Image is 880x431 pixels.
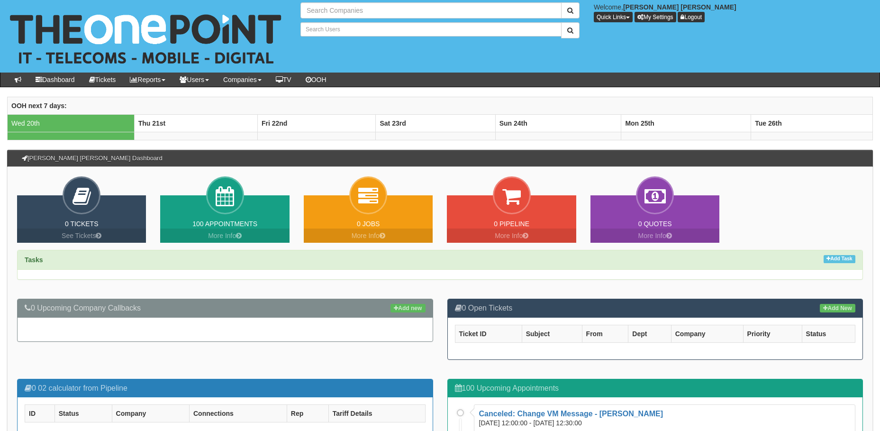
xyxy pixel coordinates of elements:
a: Tickets [82,73,123,87]
input: Search Companies [300,2,562,18]
div: Welcome, [587,2,880,22]
a: 100 Appointments [192,220,257,228]
th: Sun 24th [495,114,621,132]
a: Add Task [824,255,855,263]
th: Tue 26th [751,114,873,132]
th: Company [112,405,189,422]
h3: [PERSON_NAME] [PERSON_NAME] Dashboard [17,150,167,166]
h3: 0 Open Tickets [455,304,856,312]
b: [PERSON_NAME] [PERSON_NAME] [623,3,736,11]
h3: 100 Upcoming Appointments [455,384,856,393]
th: Company [671,325,743,342]
a: More Info [304,229,433,243]
h3: 0 Upcoming Company Callbacks [25,304,426,312]
th: Dept [628,325,671,342]
th: Priority [743,325,802,342]
input: Search Users [300,22,562,37]
a: Users [172,73,216,87]
a: See Tickets [17,229,146,243]
a: Reports [123,73,172,87]
th: Thu 21st [134,114,257,132]
a: 0 Pipeline [494,220,529,228]
h3: 0 02 calculator from Pipeline [25,384,426,393]
strong: Tasks [25,256,43,264]
a: Add new [390,304,425,312]
th: Status [802,325,855,342]
th: ID [25,405,55,422]
button: Quick Links [594,12,633,22]
a: My Settings [635,12,676,22]
a: Logout [678,12,705,22]
th: Rep [287,405,328,422]
th: Connections [190,405,287,422]
th: Mon 25th [621,114,751,132]
th: From [582,325,628,342]
a: Companies [216,73,269,87]
div: [DATE] 12:00:00 - [DATE] 12:30:00 [479,418,589,428]
th: OOH next 7 days: [8,97,873,114]
th: Sat 23rd [376,114,495,132]
th: Tariff Details [328,405,425,422]
a: Add New [820,304,855,312]
a: TV [269,73,299,87]
a: 0 Tickets [65,220,99,228]
a: More Info [447,229,576,243]
a: Dashboard [28,73,82,87]
a: 0 Quotes [638,220,672,228]
a: Canceled: Change VM Message - [PERSON_NAME] [479,410,663,418]
td: Wed 20th [8,114,135,132]
th: Fri 22nd [257,114,375,132]
a: More Info [160,229,289,243]
th: Status [54,405,112,422]
th: Ticket ID [455,325,522,342]
a: More Info [590,229,719,243]
th: Subject [522,325,582,342]
a: 0 Jobs [357,220,380,228]
a: OOH [299,73,334,87]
